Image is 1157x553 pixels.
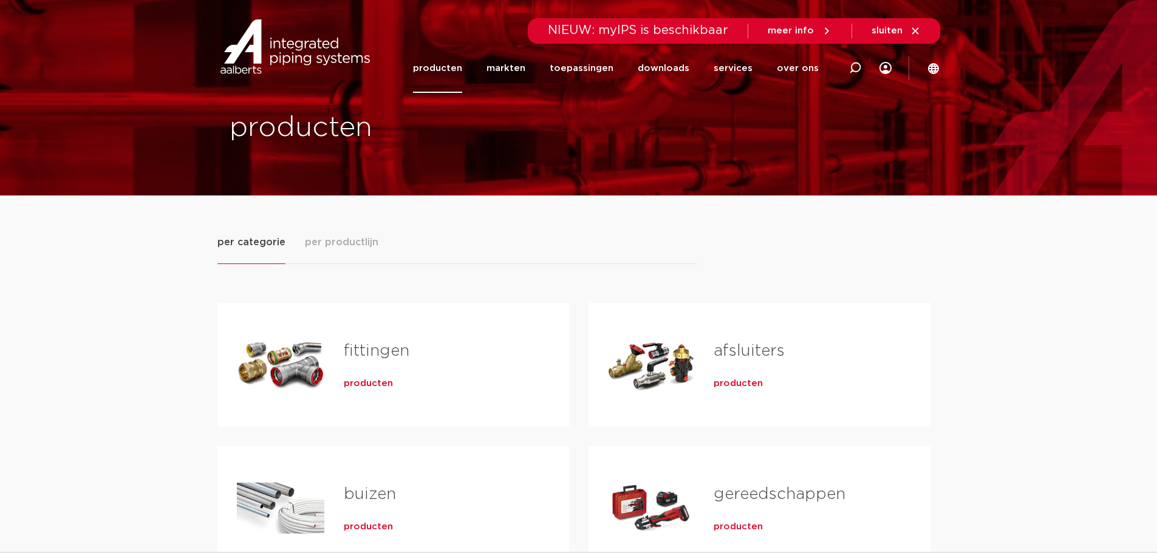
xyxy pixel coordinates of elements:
[872,26,903,35] span: sluiten
[413,44,819,93] nav: Menu
[872,25,921,36] a: sluiten
[714,521,763,533] a: producten
[305,235,378,249] span: per productlijn
[777,44,819,93] a: over ons
[768,25,832,36] a: meer info
[413,44,462,93] a: producten
[217,235,285,249] span: per categorie
[714,486,845,502] a: gereedschappen
[714,44,753,93] a: services
[548,24,728,36] span: NIEUW: myIPS is beschikbaar
[638,44,689,93] a: downloads
[714,378,763,390] a: producten
[344,378,393,390] a: producten
[344,343,409,359] a: fittingen
[768,26,814,35] span: meer info
[486,44,525,93] a: markten
[230,109,573,148] h1: producten
[714,343,785,359] a: afsluiters
[879,44,892,93] div: my IPS
[344,486,396,502] a: buizen
[344,521,393,533] a: producten
[550,44,613,93] a: toepassingen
